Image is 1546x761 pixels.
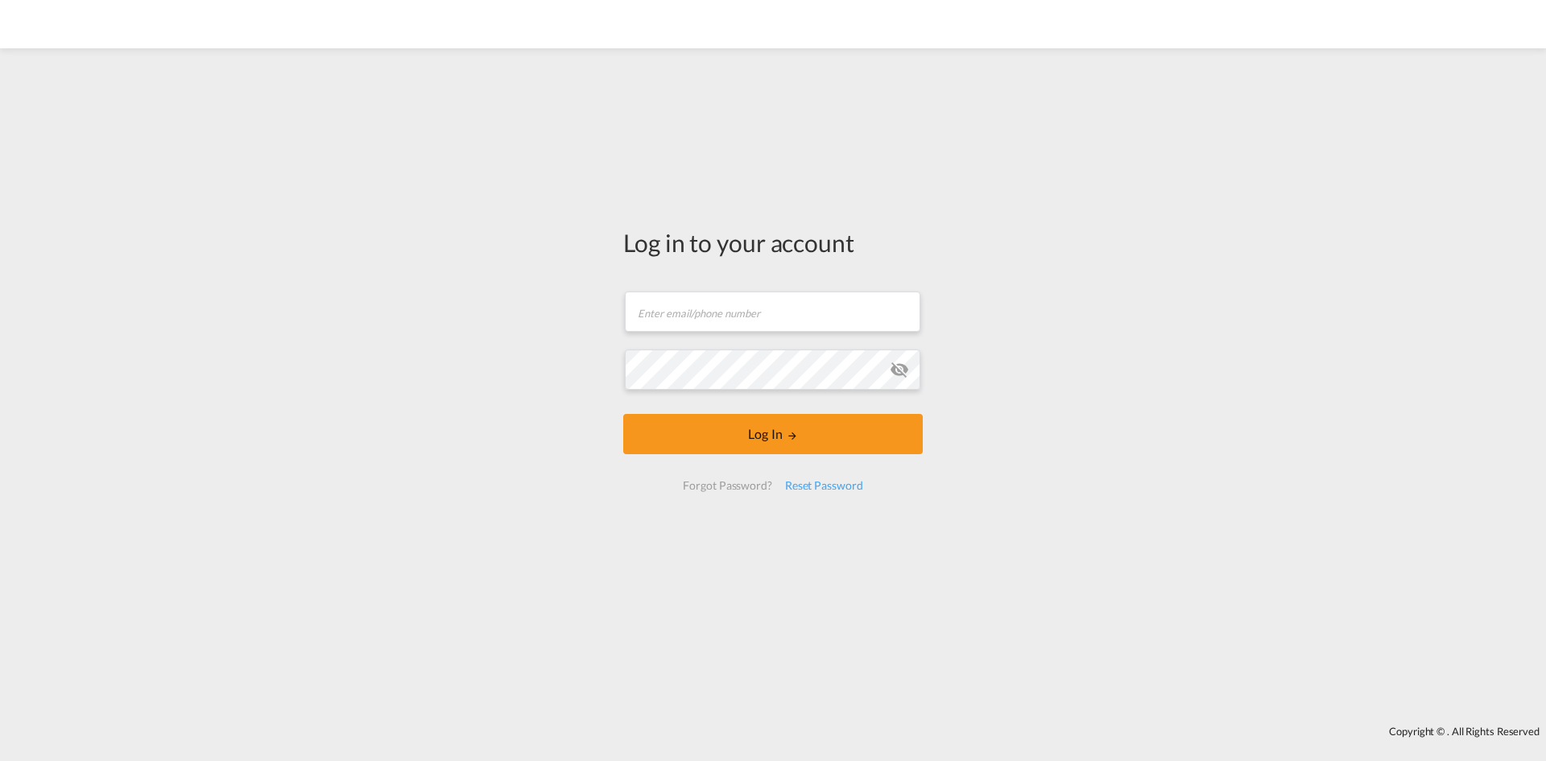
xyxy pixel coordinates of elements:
input: Enter email/phone number [625,292,920,332]
md-icon: icon-eye-off [890,360,909,379]
button: LOGIN [623,414,923,454]
div: Log in to your account [623,225,923,259]
div: Forgot Password? [676,471,778,500]
div: Reset Password [779,471,870,500]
